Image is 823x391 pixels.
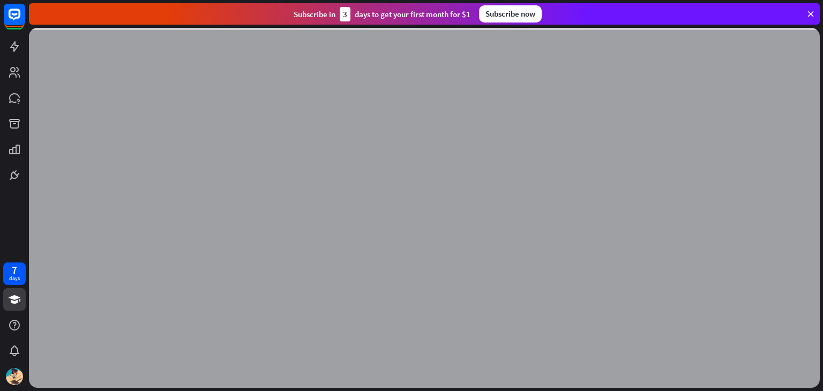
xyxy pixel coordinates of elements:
div: Subscribe now [479,5,542,22]
div: 7 [12,265,17,275]
div: days [9,275,20,282]
div: Subscribe in days to get your first month for $1 [294,7,470,21]
a: 7 days [3,262,26,285]
div: 3 [340,7,350,21]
